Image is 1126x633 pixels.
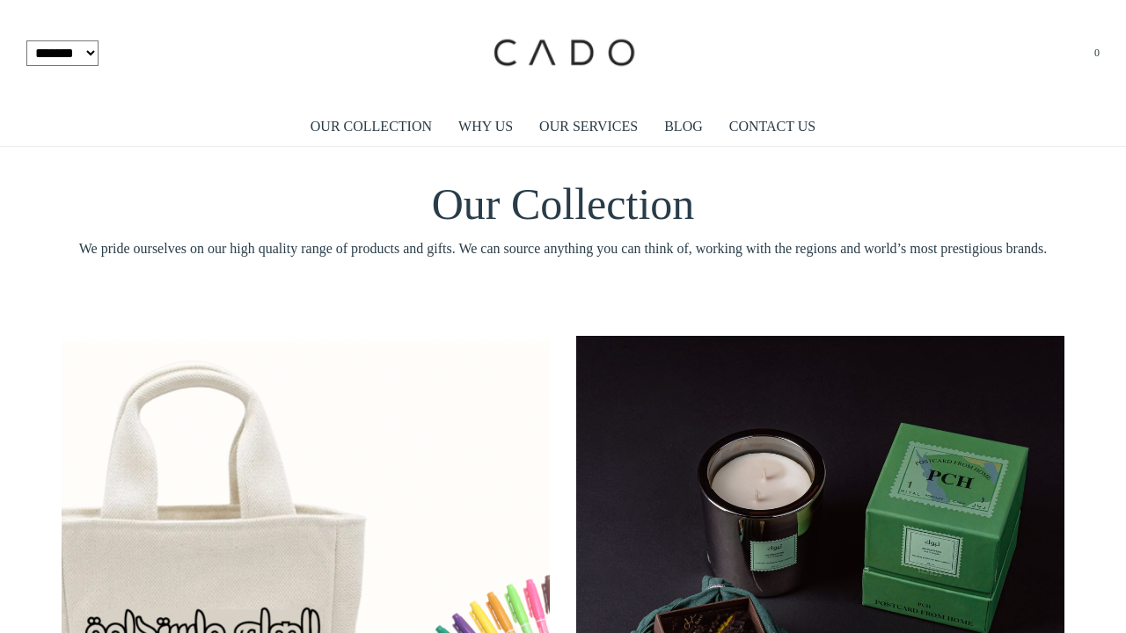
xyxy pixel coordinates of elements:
[729,106,815,147] a: CONTACT US
[1094,47,1100,59] span: 0
[539,106,638,147] a: OUR SERVICES
[664,106,703,147] a: BLOG
[311,106,432,147] a: OUR COLLECTION
[488,13,638,93] img: cadogifting
[1092,45,1100,62] a: 0
[62,237,1064,260] span: We pride ourselves on our high quality range of products and gifts. We can source anything you ca...
[432,179,695,229] span: Our Collection
[1055,55,1065,57] button: Open search bar
[458,106,513,147] a: WHY US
